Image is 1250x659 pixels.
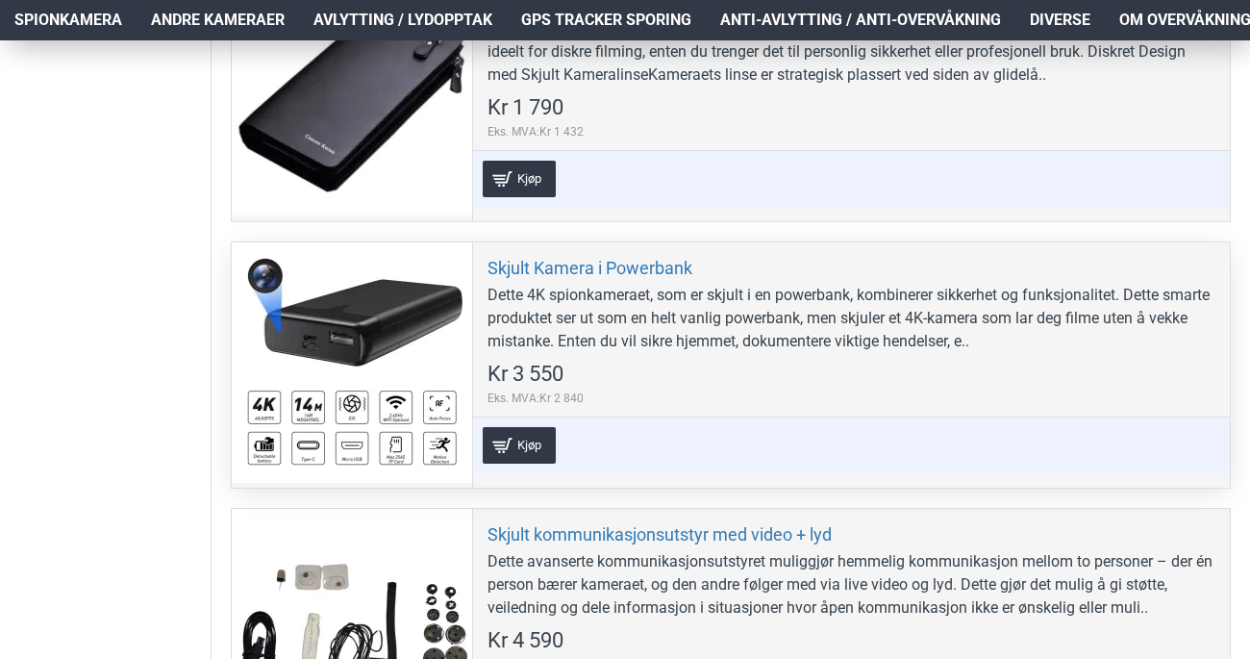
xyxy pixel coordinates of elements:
[151,9,285,32] span: Andre kameraer
[487,17,1215,87] div: Perfekt som SpionkameraOppdag dette skjulte kameraet integrert i en håndveske. Dette spionkamerae...
[487,284,1215,353] div: Dette 4K spionkameraet, som er skjult i en powerbank, kombinerer sikkerhet og funksjonalitet. Det...
[232,242,472,483] a: Skjult Kamera i Powerbank Skjult Kamera i Powerbank
[521,9,691,32] span: GPS Tracker Sporing
[487,550,1215,620] div: Dette avanserte kommunikasjonsutstyret muliggjør hemmelig kommunikasjon mellom to personer – der ...
[313,9,492,32] span: Avlytting / Lydopptak
[487,97,563,118] span: Kr 1 790
[1030,9,1090,32] span: Diverse
[487,364,563,385] span: Kr 3 550
[487,523,832,545] a: Skjult kommunikasjonsutstyr med video + lyd
[487,390,584,407] span: Eks. MVA:Kr 2 840
[512,439,546,451] span: Kjøp
[487,123,584,140] span: Eks. MVA:Kr 1 432
[14,9,122,32] span: Spionkamera
[512,172,546,185] span: Kjøp
[720,9,1001,32] span: Anti-avlytting / Anti-overvåkning
[487,257,692,279] a: Skjult Kamera i Powerbank
[487,630,563,651] span: Kr 4 590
